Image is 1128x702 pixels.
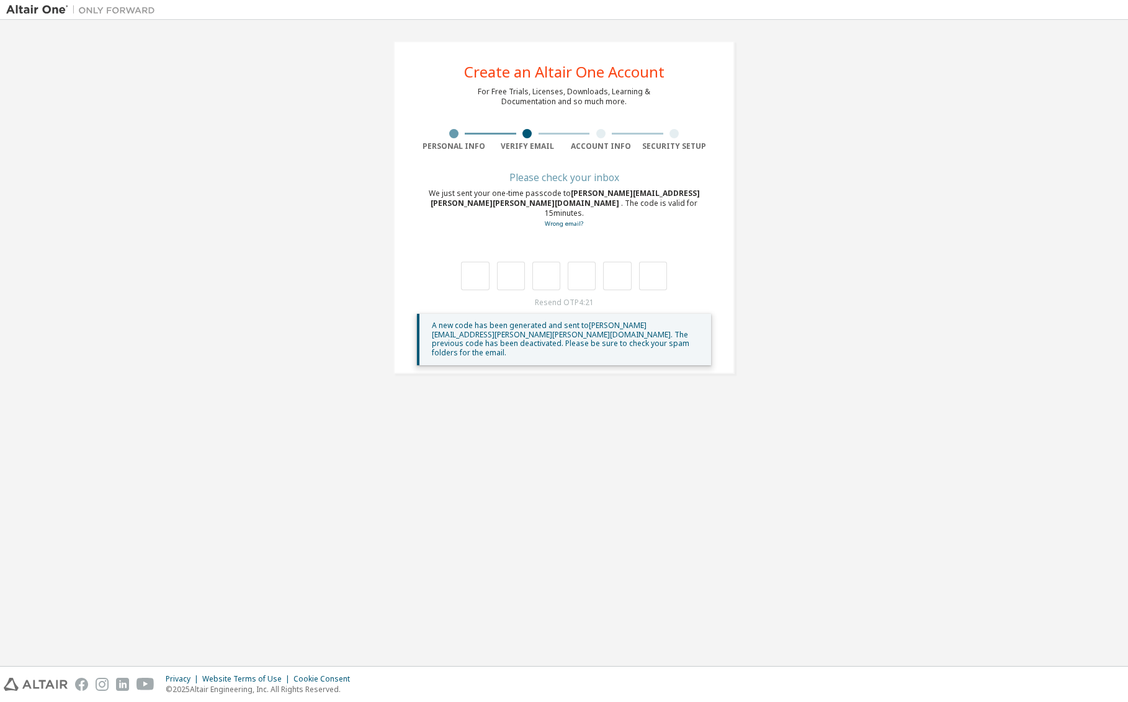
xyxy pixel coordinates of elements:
a: Go back to the registration form [545,220,583,228]
span: [PERSON_NAME][EMAIL_ADDRESS][PERSON_NAME][PERSON_NAME][DOMAIN_NAME] [431,188,700,208]
img: Altair One [6,4,161,16]
div: Please check your inbox [417,174,711,181]
img: youtube.svg [137,678,154,691]
img: altair_logo.svg [4,678,68,691]
div: Security Setup [638,141,712,151]
div: Privacy [166,674,202,684]
div: For Free Trials, Licenses, Downloads, Learning & Documentation and so much more. [478,87,650,107]
div: We just sent your one-time passcode to . The code is valid for 15 minutes. [417,189,711,229]
div: Verify Email [491,141,565,151]
div: Personal Info [417,141,491,151]
img: facebook.svg [75,678,88,691]
span: A new code has been generated and sent to [PERSON_NAME][EMAIL_ADDRESS][PERSON_NAME][PERSON_NAME][... [432,320,689,358]
div: Website Terms of Use [202,674,293,684]
div: Cookie Consent [293,674,357,684]
div: Account Info [564,141,638,151]
img: linkedin.svg [116,678,129,691]
div: Create an Altair One Account [464,64,665,79]
img: instagram.svg [96,678,109,691]
p: © 2025 Altair Engineering, Inc. All Rights Reserved. [166,684,357,695]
